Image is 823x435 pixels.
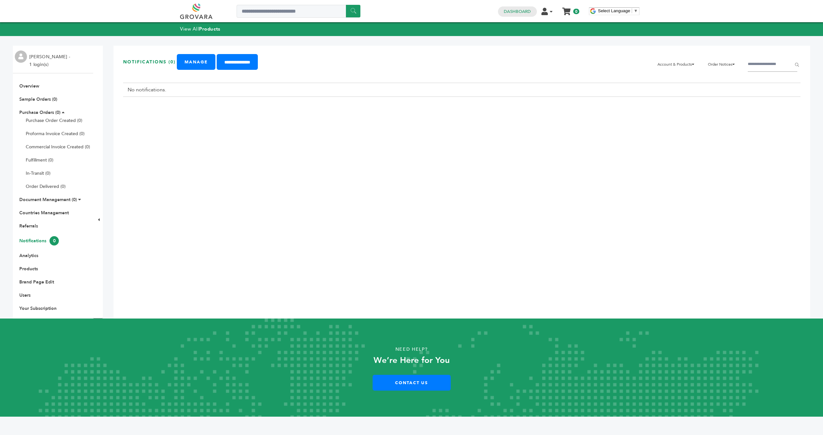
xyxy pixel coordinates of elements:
a: Proforma Invoice Created (0) [26,131,85,137]
a: In-Transit (0) [26,170,50,176]
a: Commercial Invoice Created (0) [26,144,90,150]
a: Sample Orders (0) [19,96,57,102]
a: Referrals [19,223,38,229]
a: View AllProducts [180,26,221,32]
a: Overview [19,83,39,89]
p: Need Help? [41,345,782,354]
li: Account & Products [654,57,701,71]
a: Analytics [19,253,38,259]
span: ▼ [634,8,638,13]
a: Notifications0 [19,238,59,244]
strong: We’re Here for You [374,355,450,366]
a: Contact Us [373,375,451,391]
a: Purchase Orders (0) [19,109,60,116]
a: Countries Management [19,210,69,216]
a: My Cart [563,6,570,13]
a: Manage [177,54,215,70]
span: 0 [573,9,579,14]
span: 0 [50,236,59,245]
span: Select Language [598,8,630,13]
a: Brand Page Edit [19,279,54,285]
img: profile.png [15,51,27,63]
strong: Products [199,26,220,32]
input: Filter by keywords [748,57,797,72]
a: Users [19,292,31,298]
a: Document Management (0) [19,197,77,203]
a: Dashboard [504,9,531,14]
a: Order Delivered (0) [26,183,66,190]
a: Select Language​ [598,8,638,13]
a: Fulfillment (0) [26,157,53,163]
li: Order Notices [705,57,742,71]
li: [PERSON_NAME] - 1 login(s) [29,53,72,69]
a: Purchase Order Created (0) [26,117,82,124]
h3: Notifications (0) [123,59,176,65]
a: Products [19,266,38,272]
td: No notifications. [123,83,800,97]
a: Your Subscription [19,305,57,311]
input: Search a product or brand... [237,5,360,18]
